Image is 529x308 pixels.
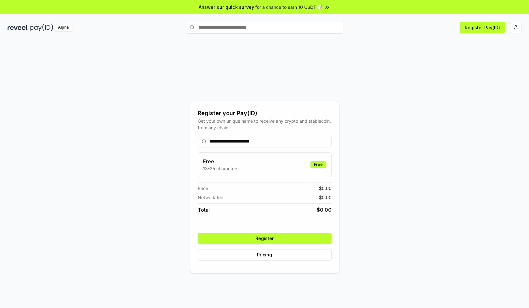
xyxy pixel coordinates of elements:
span: $ 0.00 [319,185,332,192]
span: Answer our quick survey [199,4,254,10]
button: Register [198,233,332,244]
h3: Free [203,158,238,165]
span: Price [198,185,208,192]
p: 13-25 characters [203,165,238,172]
span: Network fee [198,194,223,201]
img: reveel_dark [8,24,29,31]
span: $ 0.00 [317,206,332,214]
div: Register your Pay(ID) [198,109,332,118]
div: Free [310,161,326,168]
button: Pricing [198,249,332,260]
img: pay_id [30,24,53,31]
span: for a chance to earn 10 USDT 📝 [255,4,323,10]
div: Alpha [54,24,72,31]
button: Register Pay(ID) [460,22,505,33]
div: Get your own unique name to receive any crypto and stablecoin, from any chain [198,118,332,131]
span: $ 0.00 [319,194,332,201]
span: Total [198,206,210,214]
